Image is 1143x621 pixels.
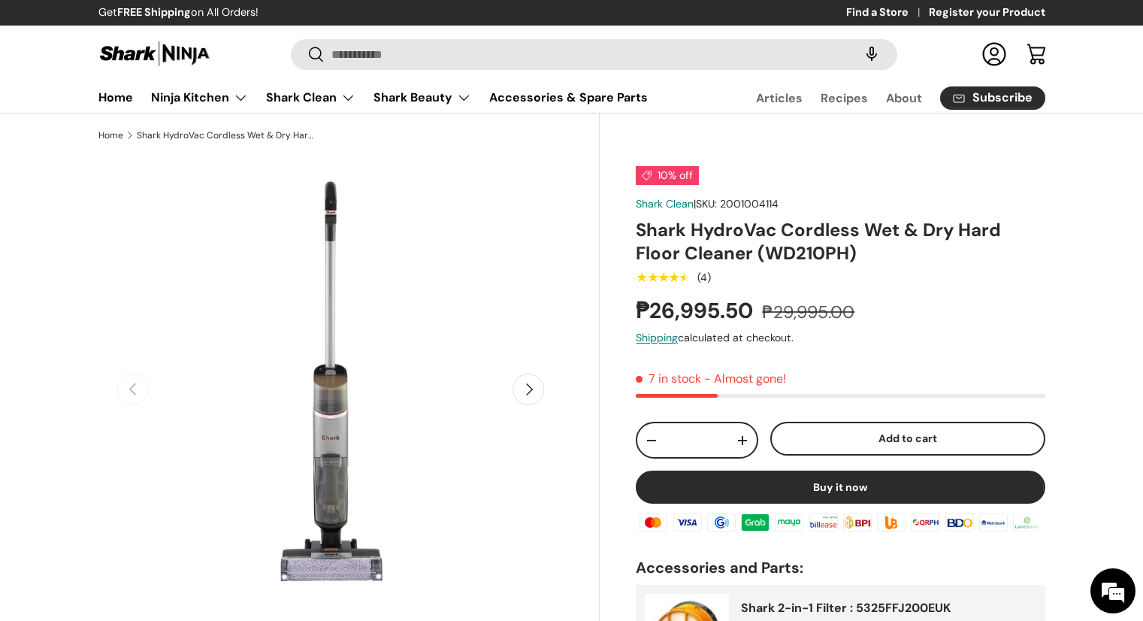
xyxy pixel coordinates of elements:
[741,600,951,616] a: Shark 2-in-1 Filter : 5325FFJ200EUK
[266,83,355,113] a: Shark Clean
[720,83,1045,113] nav: Secondary
[846,5,929,21] a: Find a Store
[636,558,1045,579] h2: Accessories and Parts:
[636,296,757,325] strong: ₱26,995.50
[636,331,678,344] a: Shipping
[929,5,1045,21] a: Register your Product
[637,511,670,534] img: master
[720,197,779,211] span: 2001004114
[756,83,803,113] a: Articles
[762,301,854,323] s: ₱29,995.00
[705,511,738,534] img: gcash
[117,5,191,19] strong: FREE Shipping
[98,83,648,113] nav: Primary
[373,83,471,113] a: Shark Beauty
[694,197,779,211] span: |
[943,511,976,534] img: bdo
[773,511,806,534] img: maya
[151,83,248,113] a: Ninja Kitchen
[636,270,689,285] span: ★★★★★
[704,371,786,386] p: - Almost gone!
[364,83,480,113] summary: Shark Beauty
[821,83,868,113] a: Recipes
[98,129,600,142] nav: Breadcrumbs
[636,166,699,185] span: 10% off
[940,86,1045,110] a: Subscribe
[636,471,1045,504] button: Buy it now
[98,39,211,68] img: Shark Ninja Philippines
[257,83,364,113] summary: Shark Clean
[977,511,1010,534] img: metrobank
[670,511,703,534] img: visa
[142,83,257,113] summary: Ninja Kitchen
[98,131,123,140] a: Home
[841,511,874,534] img: bpi
[739,511,772,534] img: grabpay
[489,83,648,112] a: Accessories & Spare Parts
[848,38,896,71] speech-search-button: Search by voice
[697,272,711,283] div: (4)
[770,422,1045,456] button: Add to cart
[696,197,717,211] span: SKU:
[886,83,922,113] a: About
[98,83,133,112] a: Home
[807,511,840,534] img: billease
[636,218,1045,265] h1: Shark HydroVac Cordless Wet & Dry Hard Floor Cleaner (WD210PH)
[1011,511,1044,534] img: landbank
[636,371,701,386] span: 7 in stock
[909,511,942,534] img: qrph
[98,5,259,21] p: Get on All Orders!
[137,131,317,140] a: Shark HydroVac Cordless Wet & Dry Hard Floor Cleaner (WD210PH)
[636,330,1045,346] div: calculated at checkout.
[636,271,689,284] div: 4.5 out of 5.0 stars
[875,511,908,534] img: ubp
[636,197,694,211] a: Shark Clean
[972,92,1033,104] span: Subscribe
